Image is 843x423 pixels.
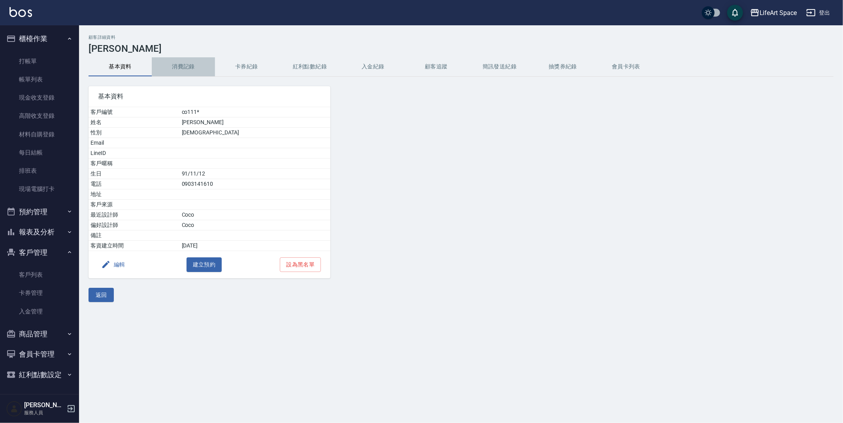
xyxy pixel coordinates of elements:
[89,148,180,159] td: LineID
[3,28,76,49] button: 櫃檯作業
[3,266,76,284] a: 客戶列表
[89,138,180,148] td: Email
[89,220,180,230] td: 偏好設計師
[3,324,76,344] button: 商品管理
[341,57,405,76] button: 入金紀錄
[3,344,76,364] button: 會員卡管理
[3,180,76,198] a: 現場電腦打卡
[278,57,341,76] button: 紅利點數紀錄
[89,189,180,200] td: 地址
[594,57,658,76] button: 會員卡列表
[280,257,321,272] button: 設為黑名單
[727,5,743,21] button: save
[89,117,180,128] td: 姓名
[180,169,331,179] td: 91/11/12
[89,230,180,241] td: 備註
[3,125,76,144] a: 材料自購登錄
[3,89,76,107] a: 現金收支登錄
[180,117,331,128] td: [PERSON_NAME]
[187,257,222,272] button: 建立預約
[3,222,76,242] button: 報表及分析
[6,401,22,417] img: Person
[89,288,114,302] button: 返回
[89,179,180,189] td: 電話
[24,409,64,416] p: 服務人員
[89,35,834,40] h2: 顧客詳細資料
[89,200,180,210] td: 客戶來源
[747,5,800,21] button: LifeArt Space
[180,241,331,251] td: [DATE]
[3,364,76,385] button: 紅利點數設定
[89,159,180,169] td: 客戶暱稱
[89,210,180,220] td: 最近設計師
[180,179,331,189] td: 0903141610
[89,169,180,179] td: 生日
[98,93,321,100] span: 基本資料
[468,57,531,76] button: 簡訊發送紀錄
[760,8,797,18] div: LifeArt Space
[215,57,278,76] button: 卡券紀錄
[89,107,180,117] td: 客戶編號
[803,6,834,20] button: 登出
[98,257,128,272] button: 編輯
[3,107,76,125] a: 高階收支登錄
[9,7,32,17] img: Logo
[89,241,180,251] td: 客資建立時間
[3,144,76,162] a: 每日結帳
[405,57,468,76] button: 顧客追蹤
[3,242,76,263] button: 客戶管理
[3,162,76,180] a: 排班表
[3,70,76,89] a: 帳單列表
[89,57,152,76] button: 基本資料
[89,128,180,138] td: 性別
[3,302,76,321] a: 入金管理
[531,57,594,76] button: 抽獎券紀錄
[3,202,76,222] button: 預約管理
[180,210,331,220] td: Coco
[180,220,331,230] td: Coco
[180,128,331,138] td: [DEMOGRAPHIC_DATA]
[180,107,331,117] td: co111*
[3,52,76,70] a: 打帳單
[24,401,64,409] h5: [PERSON_NAME]
[89,43,834,54] h3: [PERSON_NAME]
[152,57,215,76] button: 消費記錄
[3,284,76,302] a: 卡券管理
